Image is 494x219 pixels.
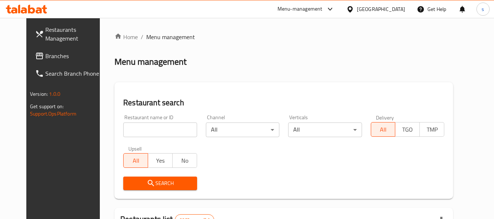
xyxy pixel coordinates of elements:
a: Home [114,33,138,41]
span: All [374,124,393,135]
button: Search [123,177,197,190]
span: s [482,5,484,13]
a: Branches [29,47,109,65]
h2: Restaurant search [123,97,444,108]
label: Upsell [128,146,142,151]
span: 1.0.0 [49,89,60,99]
span: Restaurants Management [45,25,103,43]
div: All [288,122,362,137]
span: Get support on: [30,102,64,111]
button: Yes [148,153,173,168]
span: TMP [423,124,441,135]
label: Delivery [376,115,394,120]
input: Search for restaurant name or ID.. [123,122,197,137]
h2: Menu management [114,56,186,68]
button: TMP [419,122,444,137]
span: Menu management [146,33,195,41]
a: Support.OpsPlatform [30,109,76,118]
span: No [176,155,194,166]
span: Branches [45,52,103,60]
button: All [371,122,396,137]
div: All [206,122,279,137]
nav: breadcrumb [114,33,453,41]
button: No [172,153,197,168]
span: Search Branch Phone [45,69,103,78]
div: Menu-management [278,5,323,14]
a: Restaurants Management [29,21,109,47]
span: Version: [30,89,48,99]
button: TGO [395,122,420,137]
span: Search [129,179,191,188]
span: TGO [398,124,417,135]
li: / [141,33,143,41]
div: [GEOGRAPHIC_DATA] [357,5,405,13]
a: Search Branch Phone [29,65,109,82]
span: All [127,155,145,166]
button: All [123,153,148,168]
span: Yes [151,155,170,166]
